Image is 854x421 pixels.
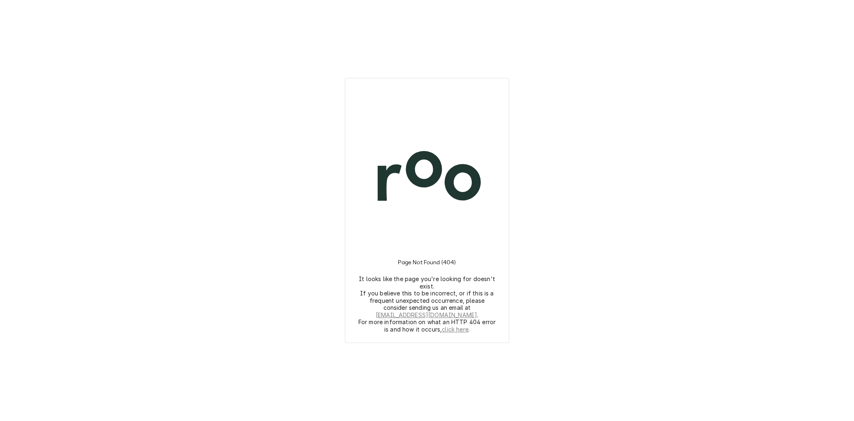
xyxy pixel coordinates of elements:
[358,275,496,290] p: It looks like the page you're looking for doesn't exist.
[355,105,499,249] img: Logo
[355,249,499,333] div: Instructions
[398,249,456,275] h3: Page Not Found (404)
[355,88,499,333] div: Logo and Instructions Container
[358,318,496,333] p: For more information on what an HTTP 404 error is and how it occurs, .
[442,326,468,333] a: click here
[358,290,496,318] p: If you believe this to be incorrect, or if this is a frequent unexpected occurrence, please consi...
[376,311,477,319] a: [EMAIL_ADDRESS][DOMAIN_NAME]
